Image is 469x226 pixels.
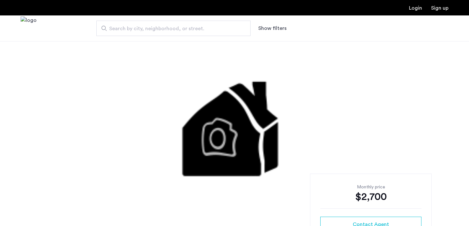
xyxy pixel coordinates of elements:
[320,190,421,203] div: $2,700
[96,21,251,36] input: Apartment Search
[320,184,421,190] div: Monthly price
[109,25,233,32] span: Search by city, neighborhood, or street.
[21,16,37,41] a: Cazamio Logo
[258,24,287,32] button: Show or hide filters
[21,16,37,41] img: logo
[431,5,448,11] a: Registration
[409,5,422,11] a: Login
